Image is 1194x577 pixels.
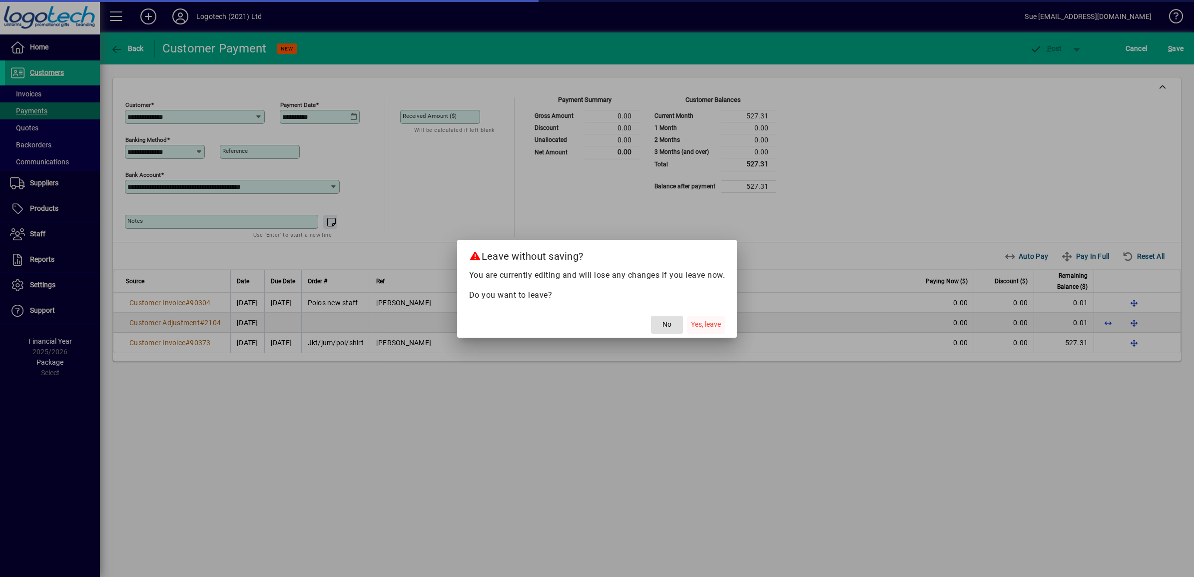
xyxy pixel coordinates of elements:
[469,269,725,281] p: You are currently editing and will lose any changes if you leave now.
[651,316,683,334] button: No
[687,316,725,334] button: Yes, leave
[469,289,725,301] p: Do you want to leave?
[457,240,737,269] h2: Leave without saving?
[691,319,721,330] span: Yes, leave
[662,319,671,330] span: No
